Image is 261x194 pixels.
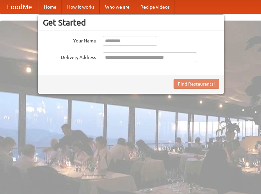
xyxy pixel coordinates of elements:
[100,0,135,14] a: Who we are
[43,52,96,61] label: Delivery Address
[43,36,96,44] label: Your Name
[39,0,62,14] a: Home
[135,0,175,14] a: Recipe videos
[0,0,39,14] a: FoodMe
[62,0,100,14] a: How it works
[43,18,219,28] h3: Get Started
[174,79,219,89] button: Find Restaurants!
